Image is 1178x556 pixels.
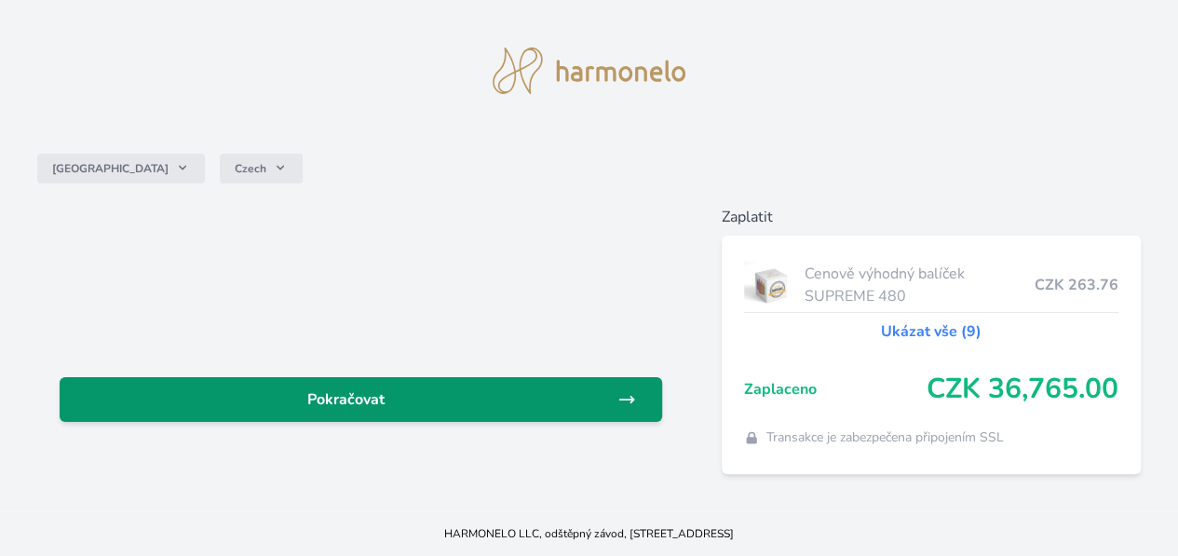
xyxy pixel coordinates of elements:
[60,377,662,422] a: Pokračovat
[722,206,1141,228] h6: Zaplatit
[37,154,205,183] button: [GEOGRAPHIC_DATA]
[493,47,686,94] img: logo.svg
[220,154,303,183] button: Czech
[927,373,1118,406] span: CZK 36,765.00
[881,320,982,343] a: Ukázat vše (9)
[74,388,617,411] span: Pokračovat
[766,428,1004,447] span: Transakce je zabezpečena připojením SSL
[235,161,266,176] span: Czech
[805,263,1035,307] span: Cenově výhodný balíček SUPREME 480
[1035,274,1118,296] span: CZK 263.76
[744,378,927,400] span: Zaplaceno
[52,161,169,176] span: [GEOGRAPHIC_DATA]
[744,262,797,308] img: supreme.jpg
